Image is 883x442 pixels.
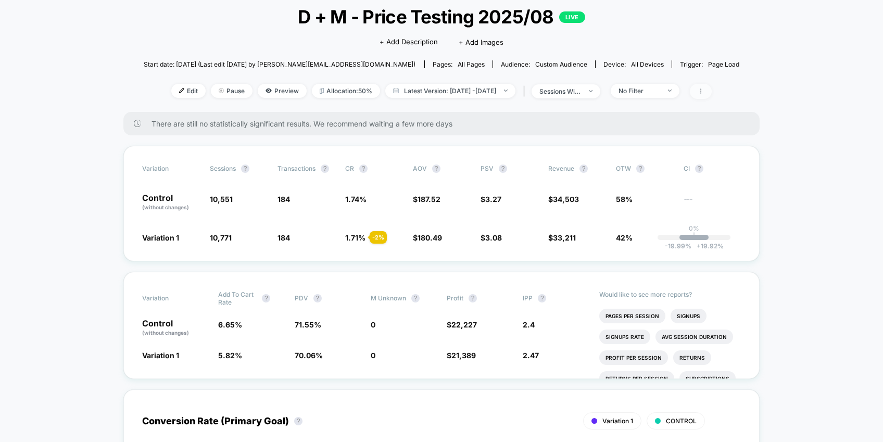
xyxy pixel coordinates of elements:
[321,165,329,173] button: ?
[481,233,502,242] span: $
[345,195,367,204] span: 1.74 %
[413,195,440,204] span: $
[680,60,739,68] div: Trigger:
[258,84,307,98] span: Preview
[599,291,741,298] p: Would like to see more reports?
[371,294,406,302] span: M Unknown
[371,320,375,329] span: 0
[173,6,710,28] span: D + M - Price Testing 2025/08
[447,351,476,360] span: $
[631,60,664,68] span: all devices
[673,350,711,365] li: Returns
[689,224,699,232] p: 0%
[599,309,665,323] li: Pages Per Session
[219,88,224,93] img: end
[451,351,476,360] span: 21,389
[459,38,503,46] span: + Add Images
[277,195,290,204] span: 184
[501,60,587,68] div: Audience:
[313,294,322,302] button: ?
[152,119,739,128] span: There are still no statistically significant results. We recommend waiting a few more days
[142,330,189,336] span: (without changes)
[418,195,440,204] span: 187.52
[655,330,733,344] li: Avg Session Duration
[559,11,585,23] p: LIVE
[548,195,579,204] span: $
[616,233,633,242] span: 42%
[171,84,206,98] span: Edit
[553,195,579,204] span: 34,503
[142,233,179,242] span: Variation 1
[210,233,232,242] span: 10,771
[142,194,199,211] p: Control
[447,294,463,302] span: Profit
[684,165,741,173] span: CI
[485,233,502,242] span: 3.08
[142,351,179,360] span: Variation 1
[499,165,507,173] button: ?
[695,165,703,173] button: ?
[548,233,576,242] span: $
[418,233,442,242] span: 180.49
[277,233,290,242] span: 184
[595,60,672,68] span: Device:
[481,165,494,172] span: PSV
[432,165,440,173] button: ?
[433,60,485,68] div: Pages:
[262,294,270,302] button: ?
[469,294,477,302] button: ?
[693,232,695,240] p: |
[447,320,477,329] span: $
[295,294,308,302] span: PDV
[385,84,515,98] span: Latest Version: [DATE] - [DATE]
[218,351,242,360] span: 5.82 %
[142,165,199,173] span: Variation
[458,60,485,68] span: all pages
[179,88,184,93] img: edit
[708,60,739,68] span: Page Load
[599,330,650,344] li: Signups Rate
[485,195,501,204] span: 3.27
[666,417,697,425] span: CONTROL
[553,233,576,242] span: 33,211
[616,165,673,173] span: OTW
[679,371,736,386] li: Subscriptions
[481,195,501,204] span: $
[345,233,365,242] span: 1.71 %
[295,351,323,360] span: 70.06 %
[380,37,438,47] span: + Add Description
[142,291,199,306] span: Variation
[411,294,420,302] button: ?
[671,309,707,323] li: Signups
[370,231,387,244] div: - 2 %
[579,165,588,173] button: ?
[359,165,368,173] button: ?
[277,165,316,172] span: Transactions
[218,320,242,329] span: 6.65 %
[210,165,236,172] span: Sessions
[589,90,592,92] img: end
[294,417,302,425] button: ?
[413,165,427,172] span: AOV
[320,88,324,94] img: rebalance
[636,165,645,173] button: ?
[144,60,415,68] span: Start date: [DATE] (Last edit [DATE] by [PERSON_NAME][EMAIL_ADDRESS][DOMAIN_NAME])
[295,320,321,329] span: 71.55 %
[451,320,477,329] span: 22,227
[523,294,533,302] span: IPP
[523,351,539,360] span: 2.47
[523,320,535,329] span: 2.4
[142,204,189,210] span: (without changes)
[504,90,508,92] img: end
[539,87,581,95] div: sessions with impression
[521,84,532,99] span: |
[665,242,691,250] span: -19.99 %
[538,294,546,302] button: ?
[619,87,660,95] div: No Filter
[599,350,668,365] li: Profit Per Session
[697,242,701,250] span: +
[616,195,633,204] span: 58%
[211,84,253,98] span: Pause
[413,233,442,242] span: $
[599,371,674,386] li: Returns Per Session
